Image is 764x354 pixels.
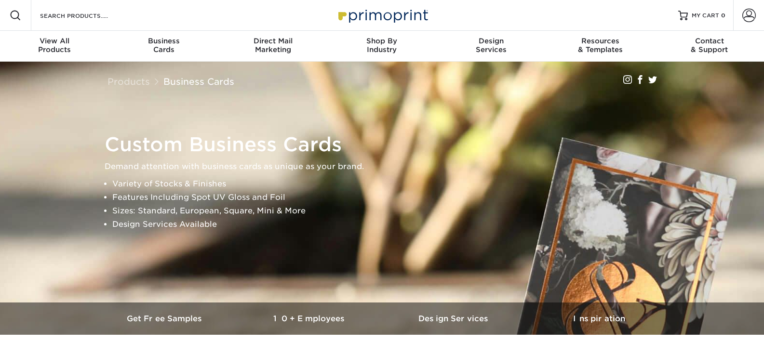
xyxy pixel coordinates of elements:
[527,302,671,335] a: Inspiration
[437,37,546,45] span: Design
[327,37,436,45] span: Shop By
[112,204,669,218] li: Sizes: Standard, European, Square, Mini & More
[107,76,150,87] a: Products
[527,314,671,323] h3: Inspiration
[109,31,218,62] a: BusinessCards
[218,37,327,45] span: Direct Mail
[437,31,546,62] a: DesignServices
[93,302,238,335] a: Get Free Samples
[327,31,436,62] a: Shop ByIndustry
[39,10,133,21] input: SEARCH PRODUCTS.....
[238,302,382,335] a: 10+ Employees
[109,37,218,45] span: Business
[238,314,382,323] h3: 10+ Employees
[437,37,546,54] div: Services
[546,37,655,45] span: Resources
[334,5,430,26] img: Primoprint
[112,191,669,204] li: Features Including Spot UV Gloss and Foil
[655,37,764,45] span: Contact
[721,12,725,19] span: 0
[112,218,669,231] li: Design Services Available
[163,76,234,87] a: Business Cards
[105,160,669,173] p: Demand attention with business cards as unique as your brand.
[655,37,764,54] div: & Support
[546,37,655,54] div: & Templates
[546,31,655,62] a: Resources& Templates
[112,177,669,191] li: Variety of Stocks & Finishes
[109,37,218,54] div: Cards
[218,31,327,62] a: Direct MailMarketing
[93,314,238,323] h3: Get Free Samples
[692,12,719,20] span: MY CART
[327,37,436,54] div: Industry
[382,302,527,335] a: Design Services
[382,314,527,323] h3: Design Services
[218,37,327,54] div: Marketing
[655,31,764,62] a: Contact& Support
[105,133,669,156] h1: Custom Business Cards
